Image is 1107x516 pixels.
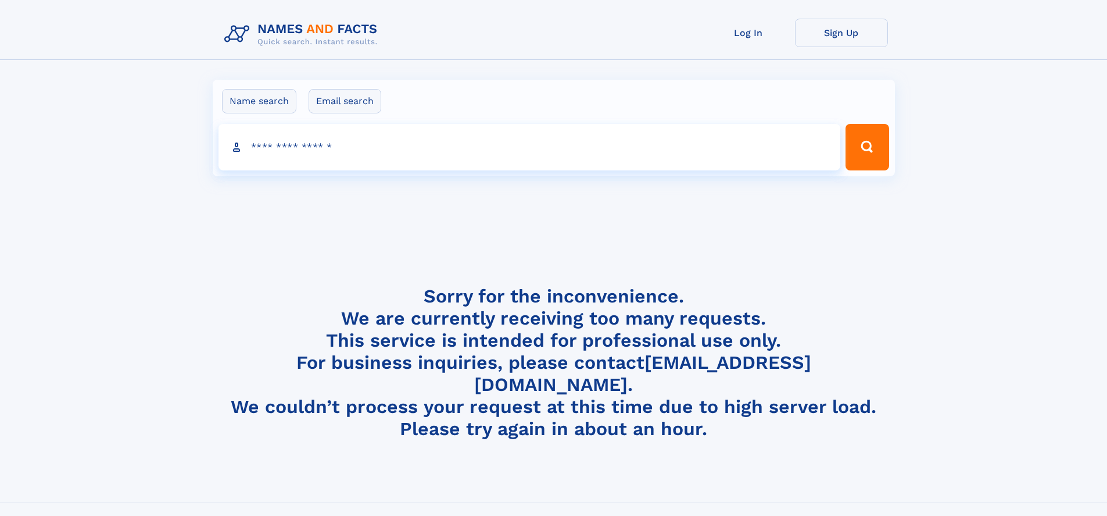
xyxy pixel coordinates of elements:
[795,19,888,47] a: Sign Up
[218,124,841,170] input: search input
[309,89,381,113] label: Email search
[702,19,795,47] a: Log In
[474,351,811,396] a: [EMAIL_ADDRESS][DOMAIN_NAME]
[220,19,387,50] img: Logo Names and Facts
[222,89,296,113] label: Name search
[846,124,889,170] button: Search Button
[220,285,888,440] h4: Sorry for the inconvenience. We are currently receiving too many requests. This service is intend...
